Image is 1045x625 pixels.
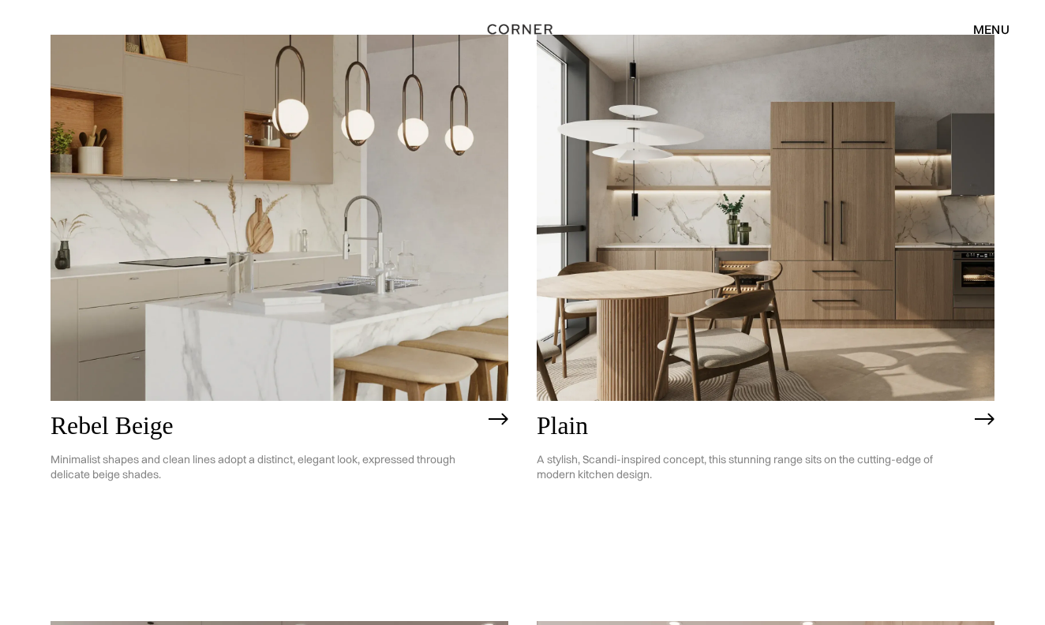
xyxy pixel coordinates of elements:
[51,413,481,440] h2: Rebel Beige
[51,440,481,494] p: Minimalist shapes and clean lines adopt a distinct, elegant look, expressed through delicate beig...
[537,35,994,593] a: PlainA stylish, Scandi-inspired concept, this stunning range sits on the cutting-edge of modern k...
[973,23,1009,36] div: menu
[957,16,1009,43] div: menu
[537,440,967,494] p: A stylish, Scandi-inspired concept, this stunning range sits on the cutting-edge of modern kitche...
[51,35,508,593] a: Rebel BeigeMinimalist shapes and clean lines adopt a distinct, elegant look, expressed through de...
[476,19,570,39] a: home
[537,413,967,440] h2: Plain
